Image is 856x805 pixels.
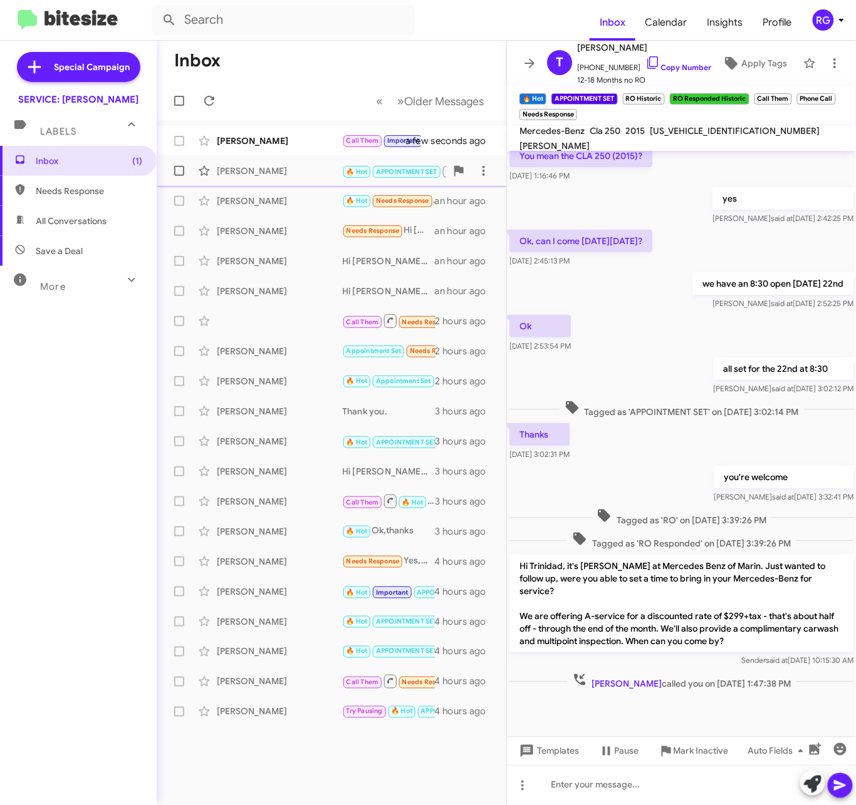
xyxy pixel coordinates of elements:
span: Important [387,136,420,145]
p: Ok, can I come [DATE][DATE]? [509,230,652,252]
div: an hour ago [435,255,496,267]
span: [PHONE_NUMBER] [577,55,711,74]
span: Tagged as 'RO' on [DATE] 3:39:26 PM [592,508,771,526]
span: [US_VEHICLE_IDENTIFICATION_NUMBER] [650,125,820,136]
div: 2 hours ago [436,375,496,387]
small: Needs Response [519,109,577,120]
span: Appointment Set [347,347,402,355]
div: 3 hours ago [436,525,496,538]
p: Thanks [509,423,570,446]
small: RO Responded Historic [670,93,749,105]
span: APPOINTMENT SET [421,707,483,715]
span: Needs Response [347,557,400,565]
div: [PERSON_NAME] [217,225,342,237]
span: Cla 250 [590,125,620,136]
span: Call Them [347,318,379,326]
div: an hour ago [435,225,496,237]
span: said at [766,656,788,665]
span: Auto Fields [748,740,808,762]
nav: Page navigation example [369,88,491,114]
div: [PERSON_NAME] [217,435,342,448]
div: 3 hours ago [436,405,496,418]
div: 3 hours ago [436,495,496,508]
div: 4 hours ago [435,645,496,658]
div: 3 hours ago [436,465,496,478]
p: all set for the 22nd at 8:30 [713,357,853,380]
div: Ok,thanks [342,524,436,538]
div: That sounds great! Feel free to call us [DATE], and we'll be happy to assist you in scheduling yo... [342,493,436,509]
button: RG [802,9,842,31]
span: [PERSON_NAME] [519,140,590,151]
small: RO Historic [623,93,665,105]
div: 4 hours ago [435,615,496,628]
small: 🔥 Hot [519,93,546,105]
span: Appointment Set [376,377,431,385]
span: [PERSON_NAME] [DATE] 2:52:25 PM [712,299,853,308]
span: APPOINTMENT SET [376,647,437,655]
span: [DATE] 1:16:46 PM [509,171,570,180]
span: Older Messages [404,95,484,108]
div: Inbound Call [342,163,446,178]
small: Phone Call [797,93,836,105]
span: Tagged as 'APPOINTMENT SET' on [DATE] 3:02:14 PM [560,400,804,418]
div: [PERSON_NAME] [217,195,342,207]
p: Hi Trinidad, it's [PERSON_NAME] at Mercedes Benz of Marin. Just wanted to follow up, were you abl... [509,555,853,652]
span: APPOINTMENT SET [376,617,437,625]
span: « [376,93,383,109]
div: Inbound Call [342,313,436,329]
a: Calendar [635,4,697,41]
div: [PERSON_NAME] [217,555,342,568]
div: [PERSON_NAME] [217,165,342,177]
button: Pause [589,740,649,762]
button: Previous [368,88,390,114]
div: [PERSON_NAME] [217,465,342,478]
div: Absolutely! I've scheduled your appointment for [DATE] at 12:30 PM. Please let me know if you nee... [342,374,436,388]
div: 4 hours ago [435,675,496,688]
span: 🔥 Hot [347,377,368,385]
p: You mean the CLA 250 (2015)? [509,145,652,167]
div: Hi [PERSON_NAME], what day and time works for you? we can reserve a loaner [342,285,435,297]
div: Inbound Call [342,433,436,449]
span: Call Them [347,679,379,687]
div: [PERSON_NAME] [217,135,342,147]
span: 🔥 Hot [402,498,424,506]
div: [PERSON_NAME] [217,645,342,658]
div: Yes, will do. Thank you very much. [342,554,435,568]
span: Tagged as 'RO Responded' on [DATE] 3:39:26 PM [567,531,796,550]
button: Auto Fields [738,740,818,762]
span: [DATE] 2:53:54 PM [509,341,571,351]
a: Inbox [590,4,635,41]
span: Needs Response [36,185,142,197]
div: [PERSON_NAME] [217,255,342,267]
p: you're welcome [714,466,853,488]
span: Sender [DATE] 10:15:30 AM [741,656,853,665]
a: Profile [753,4,802,41]
div: 2 hours ago [436,315,496,327]
div: Hi [PERSON_NAME], thank you for letting me know ! [342,255,435,267]
button: Next [390,88,491,114]
span: 🔥 Hot [347,527,368,535]
div: [PERSON_NAME] [217,285,342,297]
div: 2 hours ago [436,345,496,357]
span: 2015 [625,125,645,136]
div: [PERSON_NAME] [217,615,342,628]
div: [PERSON_NAME] [217,705,342,718]
span: 🔥 Hot [347,197,368,205]
div: Yes how about [DATE] 11:00 [342,344,436,358]
div: [PERSON_NAME] [217,495,342,508]
div: [PERSON_NAME] [217,675,342,688]
h1: Inbox [174,51,221,71]
span: Apply Tags [741,52,787,74]
small: APPOINTMENT SET [551,93,617,105]
span: Insights [697,4,753,41]
div: an hour ago [435,195,496,207]
p: Ok [509,315,571,337]
span: Labels [40,126,76,137]
span: 🔥 Hot [347,438,368,446]
span: Needs Response [410,347,463,355]
span: APPOINTMENT SET [417,588,478,597]
div: [PERSON_NAME] [217,585,342,598]
span: said at [772,492,794,501]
